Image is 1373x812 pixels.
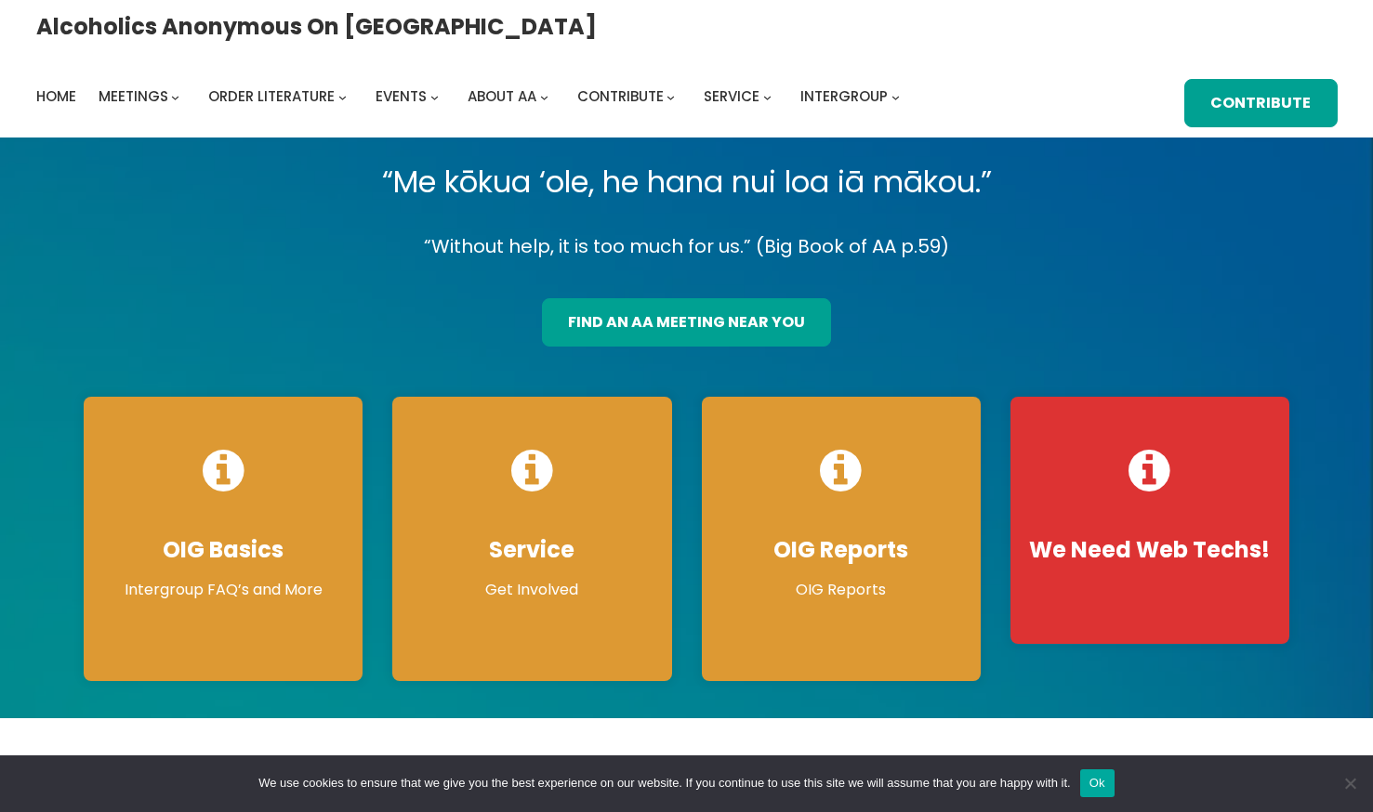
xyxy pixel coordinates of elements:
[800,84,888,110] a: Intergroup
[577,86,664,106] span: Contribute
[468,86,536,106] span: About AA
[800,86,888,106] span: Intergroup
[36,84,906,110] nav: Intergroup
[208,86,335,106] span: Order Literature
[36,86,76,106] span: Home
[430,92,439,100] button: Events submenu
[102,579,344,601] p: Intergroup FAQ’s and More
[376,84,427,110] a: Events
[667,92,675,100] button: Contribute submenu
[36,7,597,46] a: Alcoholics Anonymous on [GEOGRAPHIC_DATA]
[338,92,347,100] button: Order Literature submenu
[704,84,759,110] a: Service
[704,86,759,106] span: Service
[468,84,536,110] a: About AA
[171,92,179,100] button: Meetings submenu
[99,86,168,106] span: Meetings
[99,84,168,110] a: Meetings
[1029,536,1271,564] h4: We Need Web Techs!
[720,579,962,601] p: OIG Reports
[540,92,548,100] button: About AA submenu
[763,92,772,100] button: Service submenu
[376,86,427,106] span: Events
[577,84,664,110] a: Contribute
[411,536,653,564] h4: Service
[1184,79,1338,127] a: Contribute
[542,298,832,347] a: find an aa meeting near you
[891,92,900,100] button: Intergroup submenu
[36,84,76,110] a: Home
[1340,774,1359,792] span: No
[411,579,653,601] p: Get Involved
[720,536,962,564] h4: OIG Reports
[69,156,1304,208] p: “Me kōkua ‘ole, he hana nui loa iā mākou.”
[258,774,1070,792] span: We use cookies to ensure that we give you the best experience on our website. If you continue to ...
[1080,769,1115,797] button: Ok
[69,230,1304,263] p: “Without help, it is too much for us.” (Big Book of AA p.59)
[102,536,344,564] h4: OIG Basics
